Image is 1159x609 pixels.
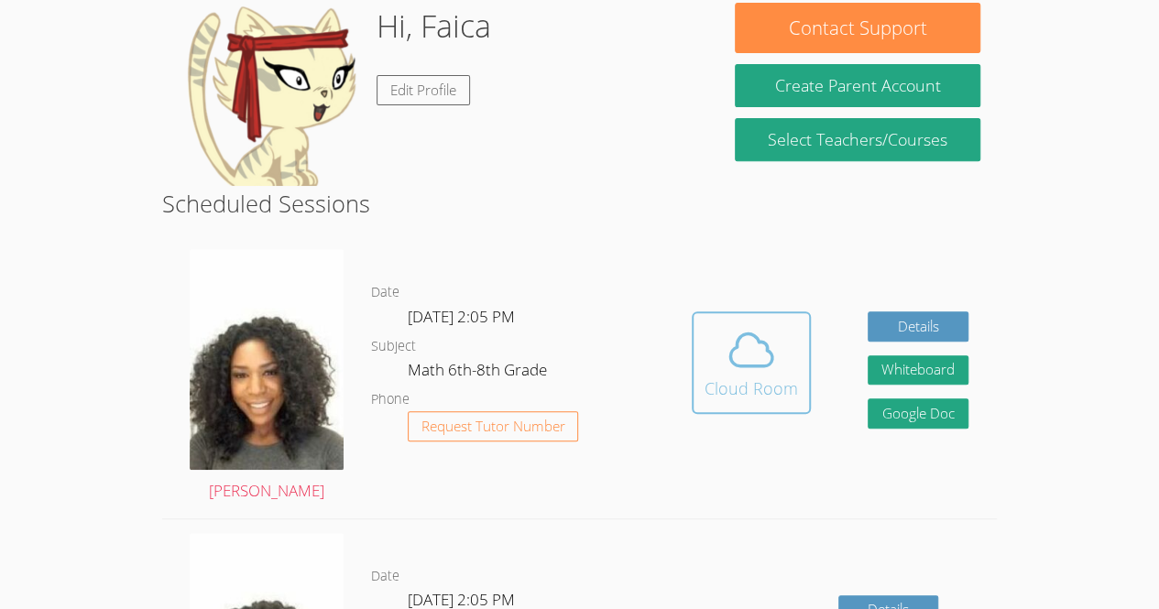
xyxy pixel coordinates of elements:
[735,3,979,53] button: Contact Support
[735,64,979,107] button: Create Parent Account
[190,249,344,505] a: [PERSON_NAME]
[179,3,362,186] img: default.png
[377,3,491,49] h1: Hi, Faica
[735,118,979,161] a: Select Teachers/Courses
[868,311,968,342] a: Details
[705,375,798,401] div: Cloud Room
[408,411,579,441] button: Request Tutor Number
[692,311,811,414] button: Cloud Room
[377,75,470,105] a: Edit Profile
[371,565,399,588] dt: Date
[371,388,410,411] dt: Phone
[408,306,515,327] span: [DATE] 2:05 PM
[408,357,551,388] dd: Math 6th-8th Grade
[371,335,416,358] dt: Subject
[868,355,968,386] button: Whiteboard
[190,249,344,470] img: avatar.png
[868,398,968,429] a: Google Doc
[421,419,565,433] span: Request Tutor Number
[162,186,997,221] h2: Scheduled Sessions
[371,281,399,304] dt: Date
